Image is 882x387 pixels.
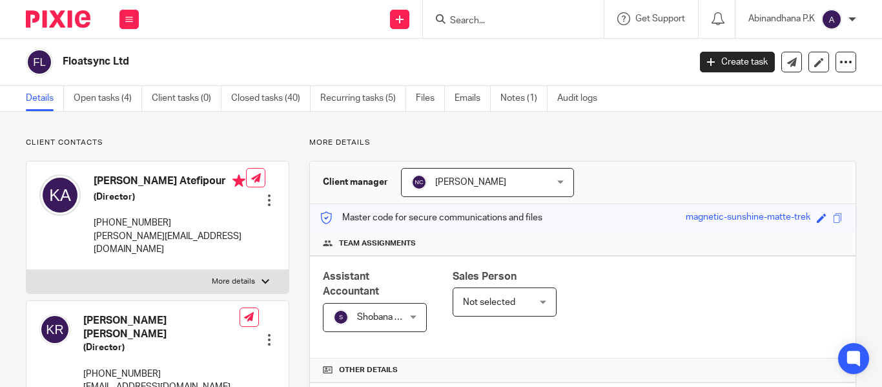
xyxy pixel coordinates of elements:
[320,86,406,111] a: Recurring tasks (5)
[94,216,246,229] p: [PHONE_NUMBER]
[94,174,246,191] h4: [PERSON_NAME] Atefipour
[232,174,245,187] i: Primary
[83,341,240,354] h5: (Director)
[635,14,685,23] span: Get Support
[26,138,289,148] p: Client contacts
[700,52,775,72] a: Create task
[500,86,548,111] a: Notes (1)
[416,86,445,111] a: Files
[323,176,388,189] h3: Client manager
[83,314,240,342] h4: [PERSON_NAME] [PERSON_NAME]
[821,9,842,30] img: svg%3E
[357,313,408,322] span: Shobana K V
[463,298,515,307] span: Not selected
[333,309,349,325] img: svg%3E
[339,238,416,249] span: Team assignments
[63,55,557,68] h2: Floatsync Ltd
[94,230,246,256] p: [PERSON_NAME][EMAIL_ADDRESS][DOMAIN_NAME]
[26,86,64,111] a: Details
[748,12,815,25] p: Abinandhana P.K
[212,277,255,287] p: More details
[339,365,398,375] span: Other details
[411,174,427,190] img: svg%3E
[39,174,81,216] img: svg%3E
[152,86,221,111] a: Client tasks (0)
[74,86,142,111] a: Open tasks (4)
[39,314,70,345] img: svg%3E
[453,271,517,282] span: Sales Person
[26,10,90,28] img: Pixie
[323,271,379,297] span: Assistant Accountant
[455,86,491,111] a: Emails
[26,48,53,76] img: svg%3E
[320,211,542,224] p: Master code for secure communications and files
[557,86,607,111] a: Audit logs
[94,191,246,204] h5: (Director)
[83,368,240,381] p: [PHONE_NUMBER]
[449,16,565,27] input: Search
[435,178,506,187] span: [PERSON_NAME]
[309,138,856,148] p: More details
[686,211,810,225] div: magnetic-sunshine-matte-trek
[231,86,311,111] a: Closed tasks (40)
